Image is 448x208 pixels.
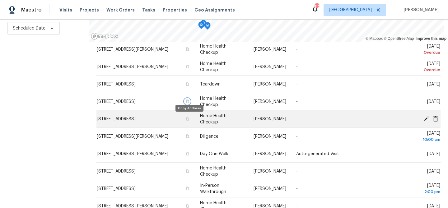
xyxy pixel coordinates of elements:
[106,7,135,13] span: Work Orders
[427,99,440,104] span: [DATE]
[184,99,190,104] button: Copy Address
[97,82,136,86] span: [STREET_ADDRESS]
[204,22,211,32] div: Map marker
[416,36,446,41] a: Improve this map
[184,133,190,139] button: Copy Address
[254,47,286,52] span: [PERSON_NAME]
[200,44,226,55] span: Home Health Checkup
[296,187,298,191] span: -
[296,82,298,86] span: -
[254,152,286,156] span: [PERSON_NAME]
[200,82,221,86] span: Teardown
[200,183,226,194] span: In-Person Walkthrough
[194,7,235,13] span: Geo Assignments
[431,116,440,121] span: Cancel
[399,136,440,143] div: 10:00 am
[200,20,207,30] div: Map marker
[13,25,45,31] span: Scheduled Date
[184,168,190,174] button: Copy Address
[200,152,228,156] span: Day One Walk
[296,152,339,156] span: Auto-generated Visit
[97,152,168,156] span: [STREET_ADDRESS][PERSON_NAME]
[97,65,168,69] span: [STREET_ADDRESS][PERSON_NAME]
[427,169,440,173] span: [DATE]
[427,82,440,86] span: [DATE]
[200,96,226,107] span: Home Health Checkup
[254,134,286,139] span: [PERSON_NAME]
[427,152,440,156] span: [DATE]
[254,117,286,121] span: [PERSON_NAME]
[80,7,99,13] span: Projects
[399,62,440,73] span: [DATE]
[184,46,190,52] button: Copy Address
[329,7,372,13] span: [GEOGRAPHIC_DATA]
[422,116,431,121] span: Edit
[254,82,286,86] span: [PERSON_NAME]
[296,134,298,139] span: -
[200,114,226,124] span: Home Health Checkup
[97,99,136,104] span: [STREET_ADDRESS]
[366,36,383,41] a: Mapbox
[399,189,440,195] div: 2:00 pm
[254,65,286,69] span: [PERSON_NAME]
[254,99,286,104] span: [PERSON_NAME]
[296,47,298,52] span: -
[59,7,72,13] span: Visits
[399,67,440,73] div: Overdue
[21,7,42,13] span: Maestro
[163,7,187,13] span: Properties
[399,183,440,195] span: [DATE]
[399,131,440,143] span: [DATE]
[91,33,118,40] a: Mapbox homepage
[142,8,155,12] span: Tasks
[296,117,298,121] span: -
[97,187,136,191] span: [STREET_ADDRESS]
[200,134,218,139] span: Diligence
[254,169,286,173] span: [PERSON_NAME]
[399,49,440,56] div: Overdue
[296,169,298,173] span: -
[97,47,168,52] span: [STREET_ADDRESS][PERSON_NAME]
[97,117,136,121] span: [STREET_ADDRESS]
[296,65,298,69] span: -
[97,134,168,139] span: [STREET_ADDRESS][PERSON_NAME]
[315,4,319,10] div: 117
[399,44,440,56] span: [DATE]
[198,21,204,31] div: Map marker
[200,166,226,177] span: Home Health Checkup
[254,187,286,191] span: [PERSON_NAME]
[384,36,414,41] a: OpenStreetMap
[184,151,190,156] button: Copy Address
[97,169,136,173] span: [STREET_ADDRESS]
[296,99,298,104] span: -
[184,186,190,191] button: Copy Address
[184,81,190,87] button: Copy Address
[401,7,439,13] span: [PERSON_NAME]
[200,62,226,72] span: Home Health Checkup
